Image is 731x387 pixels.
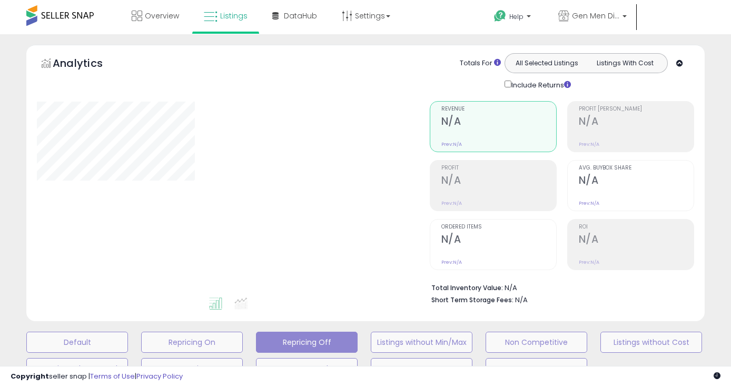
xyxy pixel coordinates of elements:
strong: Copyright [11,371,49,381]
button: Repricing On [141,332,243,353]
span: ROI [579,224,694,230]
a: Privacy Policy [136,371,183,381]
i: Get Help [493,9,507,23]
div: Totals For [460,58,501,68]
span: Ordered Items [441,224,556,230]
button: ORDERS [371,358,472,379]
span: DataHub [284,11,317,21]
h5: Analytics [53,56,123,73]
span: Gen Men Distributor [572,11,619,21]
span: N/A [515,295,528,305]
small: Prev: N/A [441,141,462,147]
button: Non Competitive [486,332,587,353]
b: Total Inventory Value: [431,283,503,292]
h2: N/A [579,174,694,188]
div: seller snap | | [11,372,183,382]
button: Repricing Off [256,332,358,353]
span: Profit [PERSON_NAME] [579,106,694,112]
span: Overview [145,11,179,21]
span: Listings [220,11,248,21]
span: Profit [441,165,556,171]
span: Avg. Buybox Share [579,165,694,171]
button: Listings With Cost [586,56,664,70]
h2: N/A [441,115,556,130]
span: Revenue [441,106,556,112]
button: Listings without Min/Max [371,332,472,353]
button: Deactivated & In Stock [26,358,128,379]
h2: N/A [579,233,694,247]
small: Prev: N/A [579,259,599,265]
b: Short Term Storage Fees: [431,295,513,304]
span: Help [509,12,523,21]
button: All Selected Listings [508,56,586,70]
button: Low Inv Fee [486,358,587,379]
a: Terms of Use [90,371,135,381]
small: Prev: N/A [441,259,462,265]
small: Prev: N/A [579,200,599,206]
small: Prev: N/A [579,141,599,147]
h2: N/A [579,115,694,130]
li: N/A [431,281,687,293]
h2: N/A [441,174,556,188]
h2: N/A [441,233,556,247]
button: Listings without Cost [600,332,702,353]
button: suppressed [256,358,358,379]
button: Default [26,332,128,353]
small: Prev: N/A [441,200,462,206]
button: new view [141,358,243,379]
a: Help [486,2,541,34]
div: Include Returns [497,78,584,91]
